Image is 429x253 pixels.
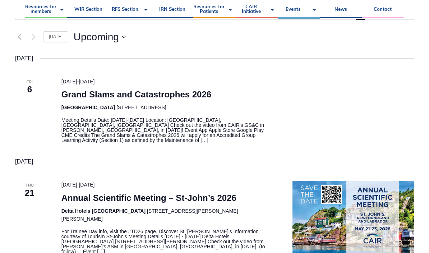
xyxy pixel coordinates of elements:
span: [DATE] [61,79,77,84]
p: Meeting Details Date: [DATE]-[DATE] Location: [GEOGRAPHIC_DATA], [GEOGRAPHIC_DATA], [GEOGRAPHIC_D... [61,118,275,143]
button: Next Events [29,33,38,41]
button: Upcoming [74,32,126,42]
span: [STREET_ADDRESS] [116,105,166,110]
span: Thu [15,182,44,188]
span: 6 [15,83,44,96]
a: Previous Events [15,33,24,41]
span: [STREET_ADDRESS][PERSON_NAME][PERSON_NAME] [61,208,238,222]
span: [GEOGRAPHIC_DATA] [61,105,115,110]
span: [DATE] [79,182,94,188]
a: Grand Slams and Catastrophes 2026 [61,89,212,100]
a: Annual Scientific Meeting – St-John’s 2026 [61,193,236,203]
span: Upcoming [74,32,119,42]
a: [DATE] [43,31,68,42]
span: [DATE] [79,79,94,84]
span: 21 [15,187,44,199]
time: [DATE] [15,157,33,166]
time: [DATE] [15,54,33,63]
span: Fri [15,79,44,85]
time: - [61,79,95,84]
span: [DATE] [61,182,77,188]
span: Delta Hotels [GEOGRAPHIC_DATA] [61,208,146,214]
time: - [61,182,95,188]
